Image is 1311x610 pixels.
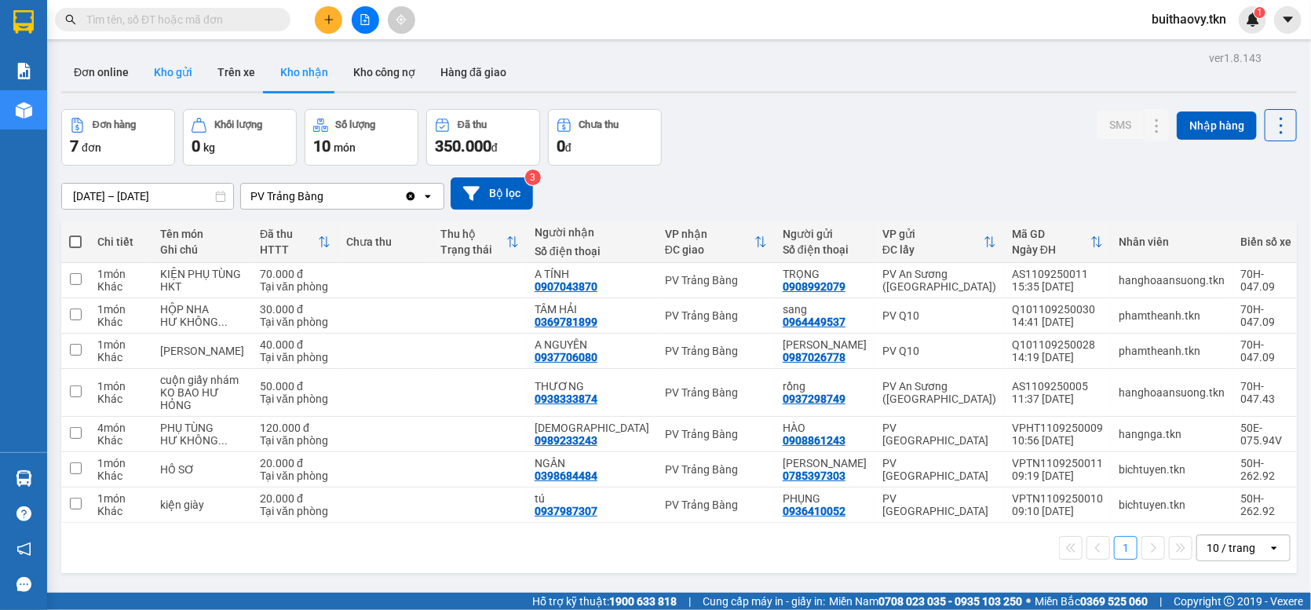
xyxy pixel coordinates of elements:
[86,11,272,28] input: Tìm tên, số ĐT hoặc mã đơn
[783,228,867,240] div: Người gửi
[97,316,144,328] div: Khác
[882,243,984,256] div: ĐC lấy
[260,393,330,405] div: Tại văn phòng
[535,492,649,505] div: tú
[16,102,32,119] img: warehouse-icon
[65,14,76,25] span: search
[882,309,996,322] div: PV Q10
[260,492,330,505] div: 20.000 đ
[160,422,244,434] div: PHỤ TÙNG
[882,380,996,405] div: PV An Sương ([GEOGRAPHIC_DATA])
[70,137,79,155] span: 7
[1257,7,1262,18] span: 1
[665,228,754,240] div: VP nhận
[783,393,845,405] div: 0937298749
[548,109,662,166] button: Chưa thu0đ
[1012,351,1103,363] div: 14:19 [DATE]
[491,141,498,154] span: đ
[346,236,425,248] div: Chưa thu
[396,14,407,25] span: aim
[1012,228,1090,240] div: Mã GD
[1004,221,1111,263] th: Toggle SortBy
[97,303,144,316] div: 1 món
[160,463,244,476] div: HỒ SƠ
[657,221,775,263] th: Toggle SortBy
[783,243,867,256] div: Số điện thoại
[97,280,144,293] div: Khác
[535,268,649,280] div: A TÍNH
[97,505,144,517] div: Khác
[1012,338,1103,351] div: Q101109250028
[1119,309,1225,322] div: phamtheanh.tkn
[97,338,144,351] div: 1 món
[882,457,996,482] div: PV [GEOGRAPHIC_DATA]
[1012,380,1103,393] div: AS1109250005
[260,228,318,240] div: Đã thu
[882,345,996,357] div: PV Q10
[783,268,867,280] div: TRỌNG
[783,316,845,328] div: 0964449537
[203,141,215,154] span: kg
[323,14,334,25] span: plus
[160,243,244,256] div: Ghi chú
[557,137,565,155] span: 0
[260,434,330,447] div: Tại văn phòng
[260,505,330,517] div: Tại văn phòng
[1012,469,1103,482] div: 09:19 [DATE]
[1139,9,1239,29] span: buithaovy.tkn
[783,380,867,393] div: rồng
[97,268,144,280] div: 1 món
[1119,386,1225,399] div: hanghoaansuong.tkn
[315,6,342,34] button: plus
[1119,236,1225,248] div: Nhân viên
[609,595,677,608] strong: 1900 633 818
[829,593,1022,610] span: Miền Nam
[1268,542,1280,554] svg: open
[783,422,867,434] div: HÀO
[703,593,825,610] span: Cung cấp máy in - giấy in:
[334,141,356,154] span: món
[260,338,330,351] div: 40.000 đ
[665,243,754,256] div: ĐC giao
[305,109,418,166] button: Số lượng10món
[160,386,244,411] div: KO BAO HƯ HỎNG
[160,345,244,357] div: THÙNG LINH KIỆN
[360,14,371,25] span: file-add
[1240,380,1291,405] div: 70H-047.43
[97,434,144,447] div: Khác
[1209,49,1262,67] div: ver 1.8.143
[1012,393,1103,405] div: 11:37 [DATE]
[535,434,597,447] div: 0989233243
[260,457,330,469] div: 20.000 đ
[1246,13,1260,27] img: icon-new-feature
[525,170,541,185] sup: 3
[665,309,767,322] div: PV Trảng Bàng
[1119,428,1225,440] div: hangnga.tkn
[388,6,415,34] button: aim
[260,243,318,256] div: HTTT
[260,316,330,328] div: Tại văn phòng
[352,6,379,34] button: file-add
[535,245,649,258] div: Số điện thoại
[62,184,233,209] input: Select a date range.
[1119,499,1225,511] div: bichtuyen.tkn
[313,137,330,155] span: 10
[535,380,649,393] div: THƯƠNG
[97,380,144,393] div: 1 món
[535,226,649,239] div: Người nhận
[160,303,244,316] div: HỘP NHA
[783,280,845,293] div: 0908992079
[268,53,341,91] button: Kho nhận
[250,188,323,204] div: PV Trảng Bàng
[1224,596,1235,607] span: copyright
[260,303,330,316] div: 30.000 đ
[260,380,330,393] div: 50.000 đ
[1080,595,1148,608] strong: 0369 525 060
[1012,422,1103,434] div: VPHT1109250009
[404,190,417,203] svg: Clear value
[665,463,767,476] div: PV Trảng Bàng
[97,457,144,469] div: 1 món
[1274,6,1302,34] button: caret-down
[458,119,487,130] div: Đã thu
[535,469,597,482] div: 0398684484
